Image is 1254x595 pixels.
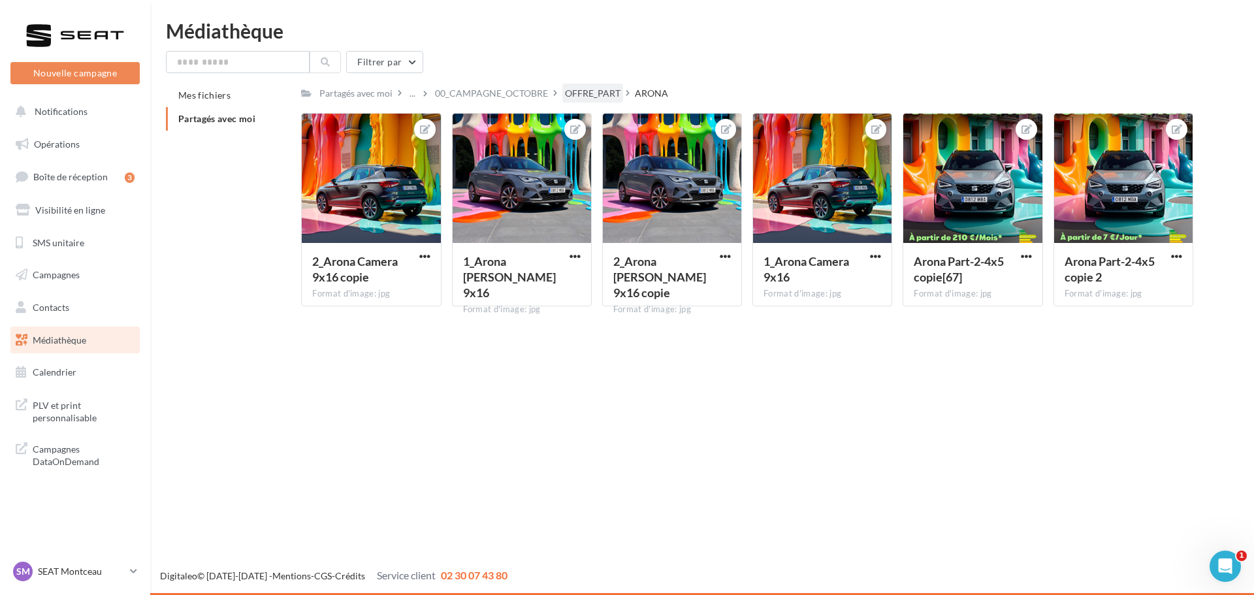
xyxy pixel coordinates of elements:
[160,570,507,581] span: © [DATE]-[DATE] - - -
[8,294,142,321] a: Contacts
[319,87,393,100] div: Partagés avec moi
[33,396,135,425] span: PLV et print personnalisable
[914,288,1031,300] div: Format d'image: jpg
[8,435,142,474] a: Campagnes DataOnDemand
[125,172,135,183] div: 3
[33,334,86,346] span: Médiathèque
[34,138,80,150] span: Opérations
[8,391,142,430] a: PLV et print personnalisable
[764,254,849,284] span: 1_Arona Camera 9x16
[1065,288,1182,300] div: Format d'image: jpg
[1236,551,1247,561] span: 1
[8,261,142,289] a: Campagnes
[178,89,231,101] span: Mes fichiers
[914,254,1004,284] span: Arona Part-2-4x5 copie[67]
[33,440,135,468] span: Campagnes DataOnDemand
[8,197,142,224] a: Visibilité en ligne
[33,366,76,378] span: Calendrier
[314,570,332,581] a: CGS
[160,570,197,581] a: Digitaleo
[613,304,731,315] div: Format d'image: jpg
[565,87,620,100] div: OFFRE_PART
[312,288,430,300] div: Format d'image: jpg
[8,98,137,125] button: Notifications
[8,131,142,158] a: Opérations
[435,87,548,100] div: 00_CAMPAGNE_OCTOBRE
[272,570,311,581] a: Mentions
[613,254,706,300] span: 2_Arona Loyer 9x16 copie
[10,62,140,84] button: Nouvelle campagne
[8,163,142,191] a: Boîte de réception3
[407,84,418,103] div: ...
[166,21,1238,40] div: Médiathèque
[463,254,556,300] span: 1_Arona Loyer 9x16
[1210,551,1241,582] iframe: Intercom live chat
[635,87,668,100] div: ARONA
[8,229,142,257] a: SMS unitaire
[33,171,108,182] span: Boîte de réception
[463,304,581,315] div: Format d'image: jpg
[1065,254,1155,284] span: Arona Part-2-4x5 copie 2
[16,565,30,578] span: SM
[312,254,398,284] span: 2_Arona Camera 9x16 copie
[178,113,255,124] span: Partagés avec moi
[377,569,436,581] span: Service client
[10,559,140,584] a: SM SEAT Montceau
[33,269,80,280] span: Campagnes
[8,327,142,354] a: Médiathèque
[35,204,105,216] span: Visibilité en ligne
[33,236,84,248] span: SMS unitaire
[8,359,142,386] a: Calendrier
[346,51,423,73] button: Filtrer par
[764,288,881,300] div: Format d'image: jpg
[38,565,125,578] p: SEAT Montceau
[441,569,507,581] span: 02 30 07 43 80
[335,570,365,581] a: Crédits
[33,302,69,313] span: Contacts
[35,106,88,117] span: Notifications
